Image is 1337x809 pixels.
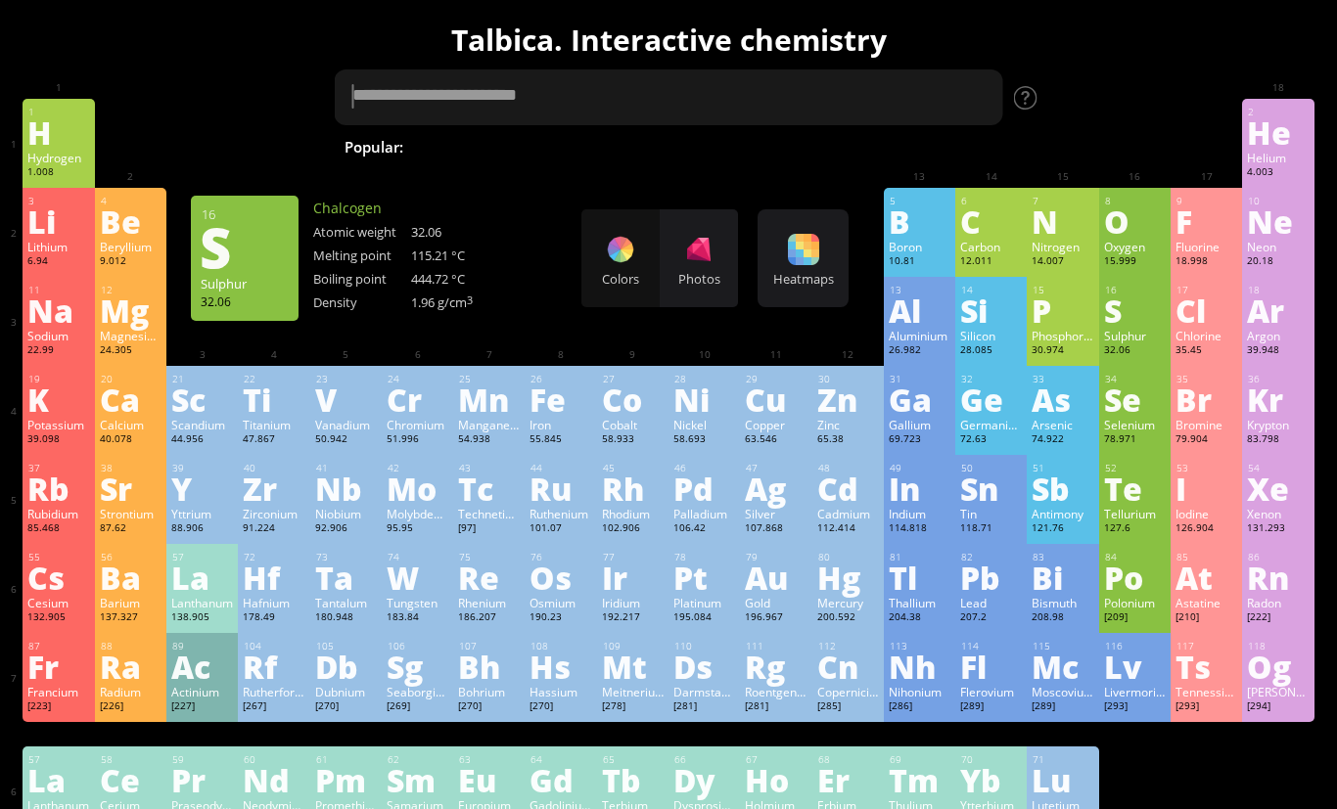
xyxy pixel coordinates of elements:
[1032,239,1093,254] div: Nitrogen
[745,417,807,432] div: Copper
[1032,383,1093,415] div: As
[650,147,656,159] sub: 2
[530,373,591,385] div: 26
[171,506,233,521] div: Yttrium
[467,293,473,307] sup: 3
[960,506,1022,521] div: Tin
[387,417,448,432] div: Chromium
[411,293,509,311] div: 1.96 g/cm
[673,432,735,448] div: 58.693
[172,373,233,385] div: 21
[602,562,664,593] div: Ir
[27,383,89,415] div: K
[961,551,1022,563] div: 82
[1032,328,1093,343] div: Phosphorus
[1104,294,1166,326] div: S
[530,462,591,474] div: 44
[673,595,735,610] div: Platinum
[27,506,89,521] div: Rubidium
[960,205,1022,237] div: C
[28,373,89,385] div: 19
[100,383,161,415] div: Ca
[603,373,664,385] div: 27
[243,417,304,432] div: Titanium
[960,521,1022,537] div: 118.71
[889,562,950,593] div: Tl
[27,610,89,626] div: 132.905
[388,373,448,385] div: 24
[459,551,520,563] div: 75
[100,521,161,537] div: 87.62
[960,562,1022,593] div: Pb
[1176,294,1237,326] div: Cl
[387,562,448,593] div: W
[745,521,807,537] div: 107.868
[387,595,448,610] div: Tungsten
[870,147,876,159] sub: 4
[100,472,161,504] div: Sr
[1247,562,1309,593] div: Rn
[1032,521,1093,537] div: 121.76
[1247,205,1309,237] div: Ne
[387,506,448,521] div: Molybdenum
[1105,373,1166,385] div: 34
[1247,432,1309,448] div: 83.798
[458,595,520,610] div: Rhenium
[171,472,233,504] div: Y
[1104,521,1166,537] div: 127.6
[818,462,879,474] div: 48
[1032,343,1093,359] div: 30.974
[1105,462,1166,474] div: 52
[1033,284,1093,296] div: 15
[889,521,950,537] div: 114.818
[674,551,735,563] div: 78
[27,254,89,270] div: 6.94
[889,472,950,504] div: In
[530,506,591,521] div: Ruthenium
[1104,562,1166,593] div: Po
[745,432,807,448] div: 63.546
[530,551,591,563] div: 76
[890,551,950,563] div: 81
[1247,506,1309,521] div: Xenon
[201,275,289,292] div: Sulphur
[315,595,377,610] div: Tantalum
[844,147,850,159] sub: 2
[1247,521,1309,537] div: 131.293
[27,432,89,448] div: 39.098
[602,506,664,521] div: Rhodium
[27,343,89,359] div: 22.99
[1104,328,1166,343] div: Sulphur
[1247,116,1309,148] div: He
[530,595,591,610] div: Osmium
[673,521,735,537] div: 106.42
[889,383,950,415] div: Ga
[960,239,1022,254] div: Carbon
[1033,551,1093,563] div: 83
[602,595,664,610] div: Iridium
[315,562,377,593] div: Ta
[674,462,735,474] div: 46
[100,239,161,254] div: Beryllium
[1248,373,1309,385] div: 36
[28,106,89,118] div: 1
[745,562,807,593] div: Au
[1176,284,1237,296] div: 17
[1176,417,1237,432] div: Bromine
[458,521,520,537] div: [97]
[1176,195,1237,207] div: 9
[1248,284,1309,296] div: 18
[1176,205,1237,237] div: F
[602,417,664,432] div: Cobalt
[602,383,664,415] div: Co
[244,462,304,474] div: 40
[316,462,377,474] div: 41
[28,284,89,296] div: 11
[1248,106,1309,118] div: 2
[960,254,1022,270] div: 12.011
[817,383,879,415] div: Zn
[961,462,1022,474] div: 50
[960,595,1022,610] div: Lead
[1104,254,1166,270] div: 15.999
[244,551,304,563] div: 72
